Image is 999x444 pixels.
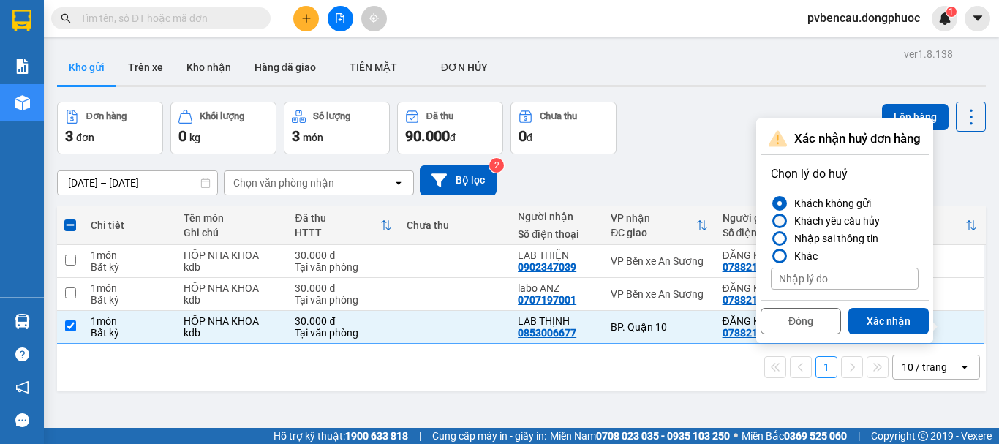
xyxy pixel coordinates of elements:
[419,428,421,444] span: |
[540,111,577,121] div: Chưa thu
[233,176,334,190] div: Chọn văn phòng nhận
[518,294,576,306] div: 0707197001
[287,206,399,245] th: Toggle SortBy
[91,315,169,327] div: 1 món
[116,44,201,62] span: 01 Võ Văn Truyện, KP.1, Phường 2
[946,7,957,17] sup: 1
[761,123,929,155] div: Xác nhận huỷ đơn hàng
[295,261,391,273] div: Tại văn phòng
[58,171,217,195] input: Select a date range.
[611,212,695,224] div: VP nhận
[518,261,576,273] div: 0902347039
[243,50,328,85] button: Hàng đã giao
[723,227,819,238] div: Số điện thoại
[4,106,89,115] span: In ngày:
[904,46,953,62] div: ver 1.8.138
[788,247,818,265] div: Khác
[295,294,391,306] div: Tại văn phòng
[184,227,280,238] div: Ghi chú
[761,308,841,334] button: Đóng
[184,261,280,273] div: kdb
[184,212,280,224] div: Tên món
[734,433,738,439] span: ⚪️
[91,249,169,261] div: 1 món
[274,428,408,444] span: Hỗ trợ kỹ thuật:
[788,195,871,212] div: Khách không gửi
[723,249,819,261] div: ĐĂNG KHOA 8
[91,294,169,306] div: Bất kỳ
[76,132,94,143] span: đơn
[80,10,253,26] input: Tìm tên, số ĐT hoặc mã đơn
[91,282,169,294] div: 1 món
[518,282,596,294] div: labo ANZ
[295,315,391,327] div: 30.000 đ
[116,50,175,85] button: Trên xe
[295,282,391,294] div: 30.000 đ
[393,177,404,189] svg: open
[518,228,596,240] div: Số điện thoại
[57,50,116,85] button: Kho gửi
[15,95,30,110] img: warehouse-icon
[57,102,163,154] button: Đơn hàng3đơn
[432,428,546,444] span: Cung cấp máy in - giấy in:
[61,13,71,23] span: search
[518,315,596,327] div: LAB THỊNH
[441,61,488,73] span: ĐƠN HỦY
[345,430,408,442] strong: 1900 633 818
[815,356,837,378] button: 1
[527,132,532,143] span: đ
[918,431,928,441] span: copyright
[91,261,169,273] div: Bất kỳ
[611,227,695,238] div: ĐC giao
[723,261,781,273] div: 0788216948
[293,6,319,31] button: plus
[723,212,819,224] div: Người gửi
[405,127,450,145] span: 90.000
[518,211,596,222] div: Người nhận
[848,308,929,334] button: Xác nhận
[902,360,947,375] div: 10 / trang
[603,206,715,245] th: Toggle SortBy
[328,6,353,31] button: file-add
[86,111,127,121] div: Đơn hàng
[15,380,29,394] span: notification
[116,8,200,20] strong: ĐỒNG PHƯỚC
[965,6,990,31] button: caret-down
[971,12,984,25] span: caret-down
[510,102,617,154] button: Chưa thu0đ
[313,111,350,121] div: Số lượng
[32,106,89,115] span: 07:53:29 [DATE]
[550,428,730,444] span: Miền Nam
[518,249,596,261] div: LAB THIỆN
[788,230,878,247] div: Nhập sai thông tin
[184,282,280,294] div: HỘP NHA KHOA
[5,9,70,73] img: logo
[426,111,453,121] div: Đã thu
[15,314,30,329] img: warehouse-icon
[200,111,244,121] div: Khối lượng
[723,327,781,339] div: 0788216948
[369,13,379,23] span: aim
[519,127,527,145] span: 0
[723,282,819,294] div: ĐĂNG KHOA 8
[4,94,154,103] span: [PERSON_NAME]:
[771,268,919,290] input: Nhập lý do
[184,315,280,327] div: HỘP NHA KHOA
[178,127,186,145] span: 0
[596,430,730,442] strong: 0708 023 035 - 0935 103 250
[295,249,391,261] div: 30.000 đ
[397,102,503,154] button: Đã thu90.000đ
[91,219,169,231] div: Chi tiết
[175,50,243,85] button: Kho nhận
[39,79,179,91] span: -----------------------------------------
[184,249,280,261] div: HỘP NHA KHOA
[611,255,707,267] div: VP Bến xe An Sương
[407,219,503,231] div: Chưa thu
[301,13,312,23] span: plus
[796,9,932,27] span: pvbencau.dongphuoc
[15,59,30,74] img: solution-icon
[284,102,390,154] button: Số lượng3món
[518,327,576,339] div: 0853006677
[489,158,504,173] sup: 2
[350,61,397,73] span: TIỀN MẶT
